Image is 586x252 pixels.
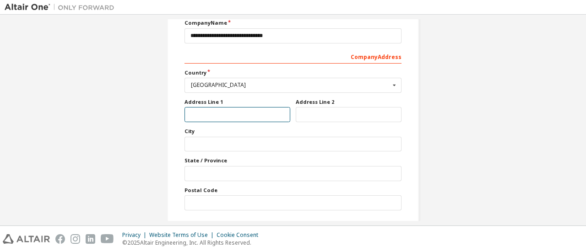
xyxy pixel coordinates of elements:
label: Address Line 2 [296,98,402,106]
img: youtube.svg [101,234,114,244]
label: Postal Code [184,187,402,194]
img: instagram.svg [71,234,80,244]
div: Company Address [184,49,402,64]
label: Company Name [184,19,402,27]
img: facebook.svg [55,234,65,244]
img: Altair One [5,3,119,12]
label: Address Line 1 [184,98,290,106]
div: Privacy [122,231,149,239]
label: Country [184,69,402,76]
img: linkedin.svg [86,234,95,244]
div: Cookie Consent [217,231,264,239]
img: altair_logo.svg [3,234,50,244]
label: City [184,128,402,135]
p: © 2025 Altair Engineering, Inc. All Rights Reserved. [122,239,264,247]
label: State / Province [184,157,402,164]
div: [GEOGRAPHIC_DATA] [191,82,390,88]
div: Website Terms of Use [149,231,217,239]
